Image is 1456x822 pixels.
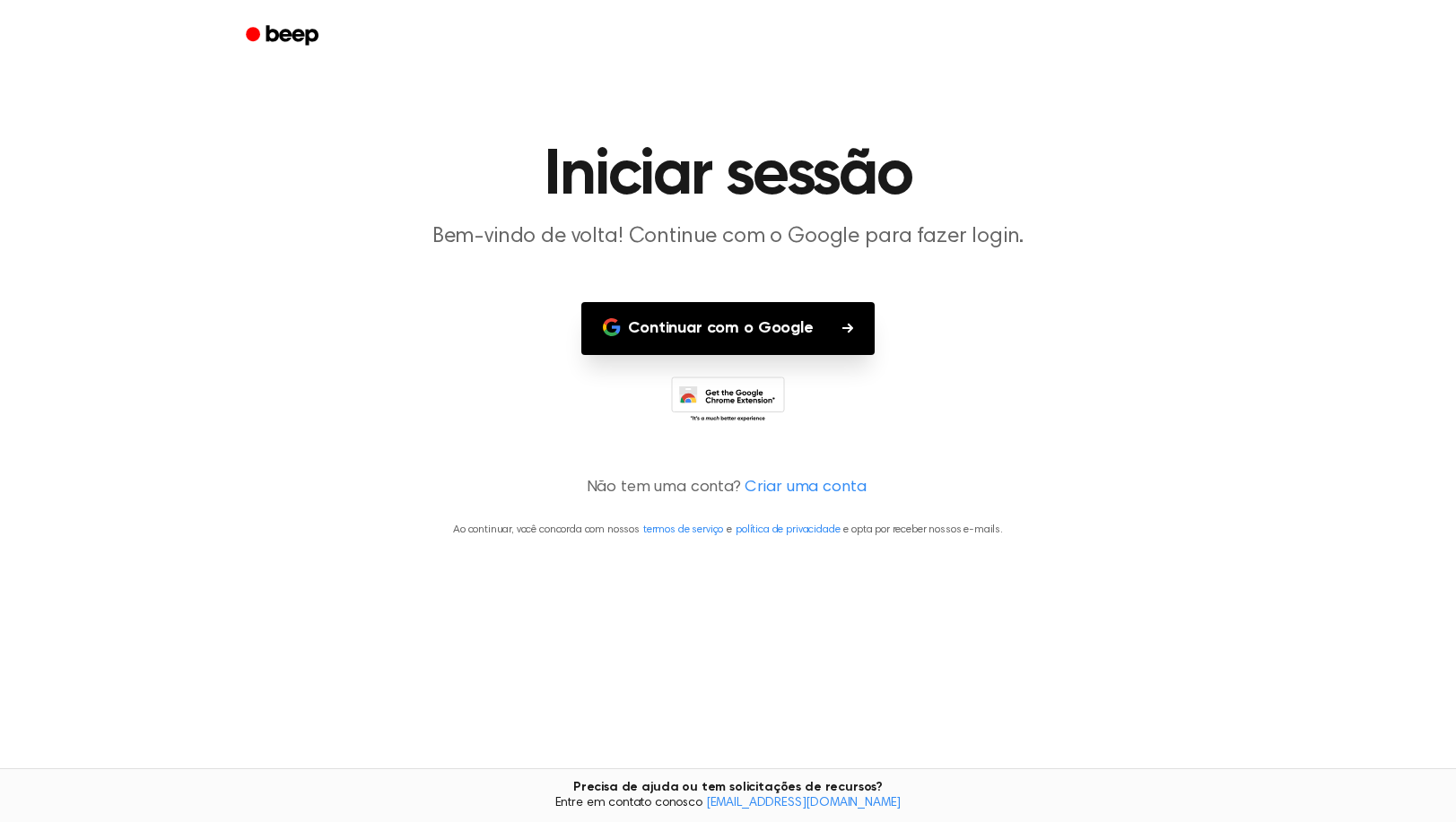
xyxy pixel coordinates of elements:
[384,222,1073,252] p: Bem-vindo de volta! Continue com o Google para fazer login.
[269,143,1188,208] h1: Iniciar sessão
[745,476,867,500] a: Criar uma conta
[587,480,741,496] font: Não tem uma conta?
[706,797,902,809] a: [EMAIL_ADDRESS][DOMAIN_NAME]
[22,522,1434,538] p: Ao continuar, você concorda com nossos e e opta por receber nossos e-mails.
[628,316,813,341] font: Continuar com o Google
[643,524,723,535] a: termos de serviço
[581,302,874,355] button: Continuar com o Google
[573,781,883,793] font: Precisa de ajuda ou tem solicitações de recursos?
[11,796,1445,812] span: Entre em contato conosco
[736,524,840,535] a: política de privacidade
[233,19,335,54] a: Sinal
